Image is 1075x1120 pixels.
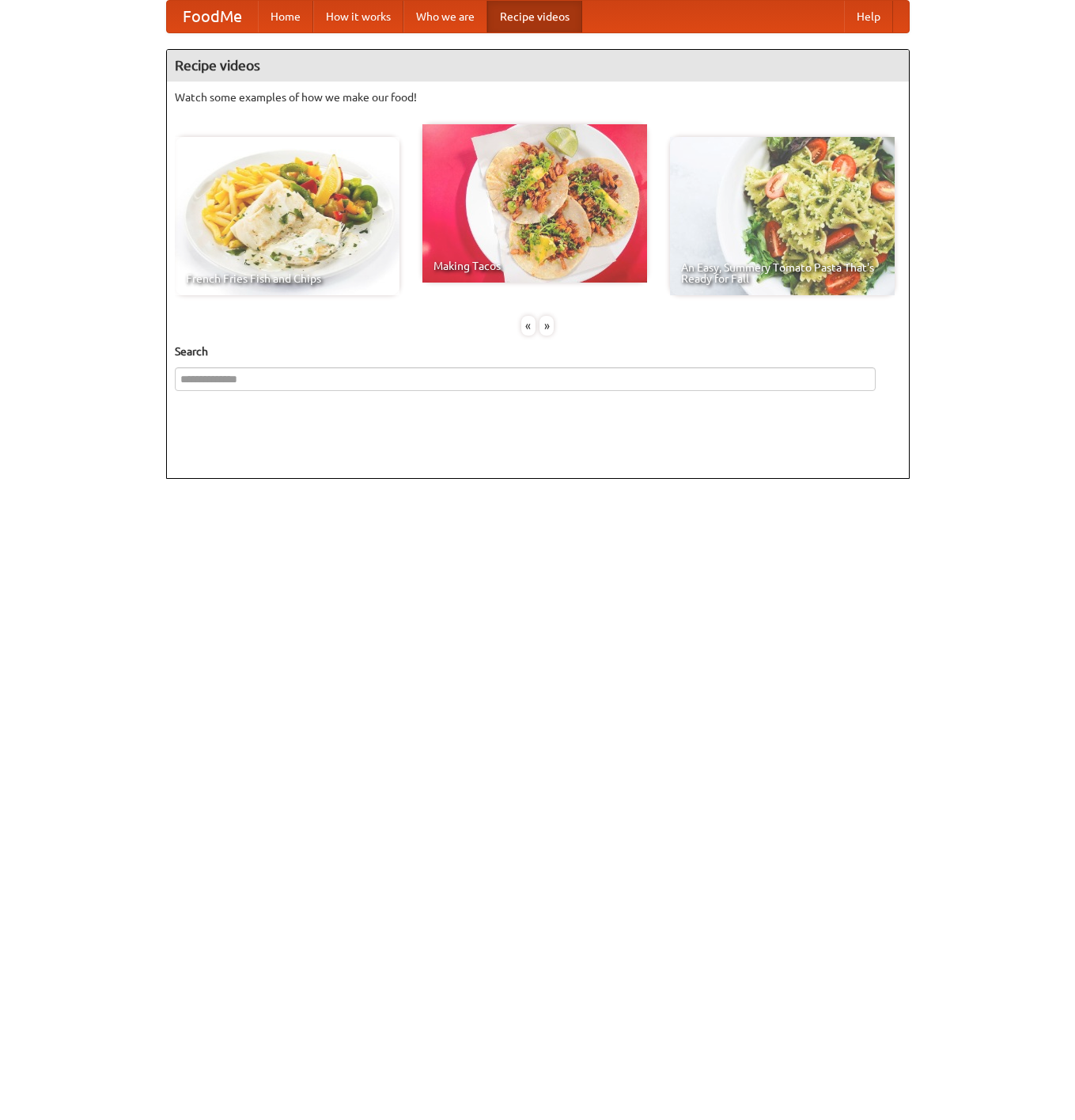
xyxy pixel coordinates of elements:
[175,344,901,359] h5: Search
[258,1,313,32] a: Home
[313,1,403,32] a: How it works
[539,316,554,336] div: »
[175,89,901,105] p: Watch some examples of how we make our food!
[487,1,582,32] a: Recipe videos
[403,1,487,32] a: Who we are
[670,137,895,295] a: An Easy, Summery Tomato Pasta That's Ready for Fall
[422,124,647,283] a: Making Tacos
[844,1,893,32] a: Help
[186,273,388,284] span: French Fries Fish and Chips
[167,50,909,82] h4: Recipe videos
[681,262,884,284] span: An Easy, Summery Tomato Pasta That's Ready for Fall
[167,1,258,32] a: FoodMe
[521,316,536,336] div: «
[175,137,399,295] a: French Fries Fish and Chips
[433,260,636,271] span: Making Tacos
